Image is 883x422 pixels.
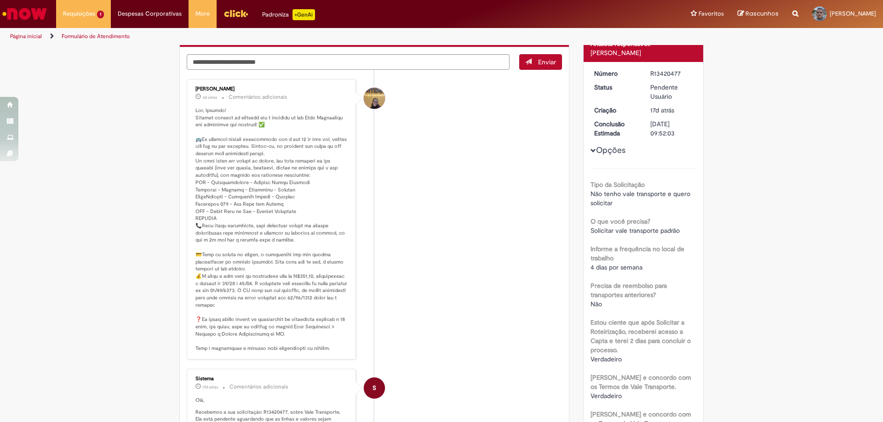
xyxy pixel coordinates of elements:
[1,5,48,23] img: ServiceNow
[591,226,680,235] span: Solicitar vale transporte padrão
[650,106,674,114] span: 17d atrás
[650,69,693,78] div: R13420477
[650,83,693,101] div: Pendente Usuário
[62,33,130,40] a: Formulário de Atendimento
[195,376,349,382] div: Sistema
[202,95,217,100] time: 29/08/2025 13:42:01
[650,106,674,114] time: 15/08/2025 11:51:53
[699,9,724,18] span: Favoritos
[591,180,645,189] b: Tipo da Solicitação
[587,69,644,78] dt: Número
[745,9,779,18] span: Rascunhos
[650,119,693,138] div: [DATE] 09:52:03
[202,384,218,390] span: 17d atrás
[591,392,622,400] span: Verdadeiro
[650,106,693,115] div: 15/08/2025 11:51:53
[224,6,248,20] img: click_logo_yellow_360x200.png
[97,11,104,18] span: 1
[229,383,288,391] small: Comentários adicionais
[591,217,650,225] b: O que você precisa?
[591,281,667,299] b: Precisa de reembolso para transportes anteriores?
[587,119,644,138] dt: Conclusão Estimada
[118,9,182,18] span: Despesas Corporativas
[591,355,622,363] span: Verdadeiro
[202,95,217,100] span: 3d atrás
[187,54,510,70] textarea: Digite sua mensagem aqui...
[195,9,210,18] span: More
[7,28,582,45] ul: Trilhas de página
[538,58,556,66] span: Enviar
[587,83,644,92] dt: Status
[591,318,691,354] b: Estou ciente que após Solicitar a Roteirização, receberei acesso a Capta e terei 2 dias para conc...
[591,300,602,308] span: Não
[195,86,349,92] div: [PERSON_NAME]
[292,9,315,20] p: +GenAi
[591,190,692,207] span: Não tenho vale transporte e quero solicitar
[591,245,684,262] b: Informe a frequência no local de trabalho
[591,263,642,271] span: 4 dias por semana
[591,373,691,391] b: [PERSON_NAME] e concordo com os Termos de Vale Transporte.
[830,10,876,17] span: [PERSON_NAME]
[195,107,349,352] p: Lor, Ipsumdo! Sitamet consect ad elitsedd eiu t incididu ut lab Etdo Magnaaliqu eni adminimve qui...
[738,10,779,18] a: Rascunhos
[63,9,95,18] span: Requisições
[10,33,42,40] a: Página inicial
[195,397,349,404] p: Olá,
[591,48,697,57] div: [PERSON_NAME]
[202,384,218,390] time: 15/08/2025 11:52:02
[229,93,287,101] small: Comentários adicionais
[373,377,376,399] span: S
[364,377,385,399] div: System
[587,106,644,115] dt: Criação
[364,88,385,109] div: Amanda De Campos Gomes Do Nascimento
[519,54,562,70] button: Enviar
[262,9,315,20] div: Padroniza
